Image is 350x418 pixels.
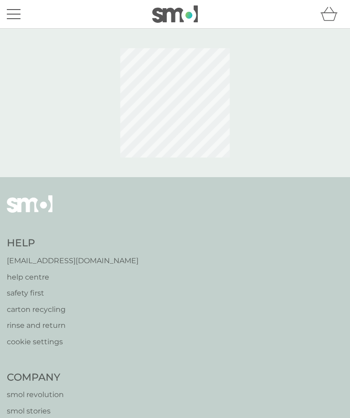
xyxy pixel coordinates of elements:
[7,405,104,417] a: smol stories
[7,255,139,267] a: [EMAIL_ADDRESS][DOMAIN_NAME]
[7,287,139,299] a: safety first
[320,5,343,23] div: basket
[7,336,139,348] a: cookie settings
[7,389,104,401] a: smol revolution
[7,195,52,226] img: smol
[7,5,21,23] button: menu
[7,320,139,331] a: rinse and return
[7,236,139,250] h4: Help
[152,5,198,23] img: smol
[7,271,139,283] a: help centre
[7,304,139,316] a: carton recycling
[7,371,104,385] h4: Company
